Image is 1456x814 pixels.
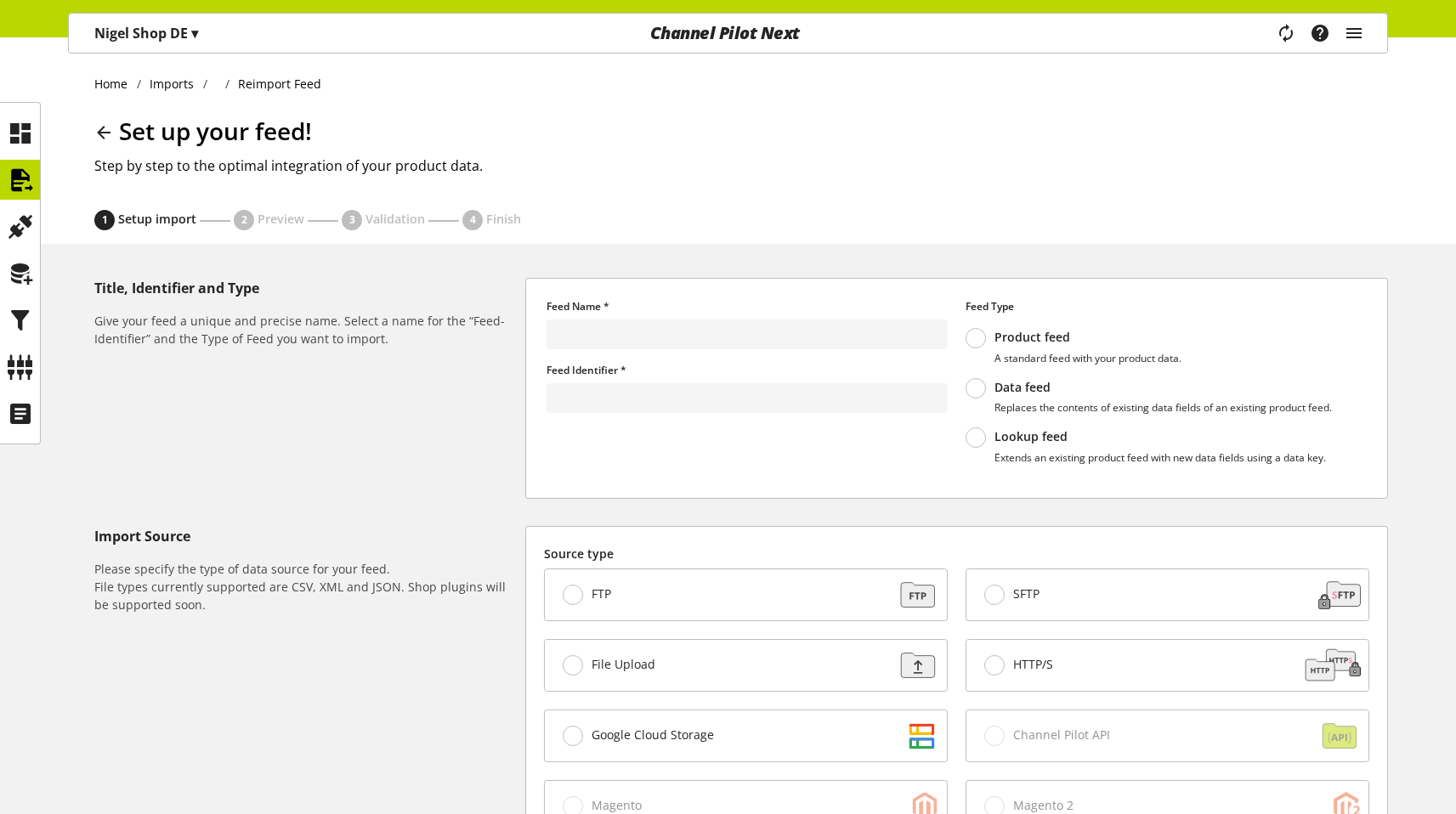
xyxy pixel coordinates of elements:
[365,211,425,227] span: Validation
[94,155,1388,176] h2: Step by step to the optimal integration of your product data.
[994,401,1332,414] p: Replaces the contents of existing data fields of an existing product feed.
[119,115,312,147] span: Set up your feed!
[68,13,1388,54] nav: main navigation
[544,545,1369,562] label: Source type
[994,380,1332,395] p: Data feed
[884,648,943,682] img: f3ac9b204b95d45582cf21fad1a323cf.svg
[258,211,304,227] span: Preview
[547,363,626,377] span: Feed Identifier *
[94,23,198,43] p: Nigel Shop DE
[884,719,943,753] img: d2dddd6c468e6a0b8c3bb85ba935e383.svg
[191,24,198,42] span: ▾
[141,75,203,93] a: Imports
[241,212,247,228] span: 2
[966,299,1367,314] label: Feed Type
[94,526,518,546] h5: Import Source
[102,212,108,228] span: 1
[94,75,137,93] a: Home
[94,560,518,613] h6: Please specify the type of data source for your feed. File types currently supported are CSV, XML...
[1013,657,1053,672] span: HTTP/S
[94,278,518,298] h5: Title, Identifier and Type
[486,211,521,227] span: Finish
[994,451,1326,464] p: Extends an existing product feed with new data fields using a data key.
[994,429,1326,444] p: Lookup feed
[1300,648,1365,682] img: cbdcb026b331cf72755dc691680ce42b.svg
[349,212,355,228] span: 3
[94,312,518,348] h6: Give your feed a unique and precise name. Select a name for the “Feed-Identifier” and the Type of...
[994,330,1181,345] p: Product feed
[470,212,476,228] span: 4
[547,299,609,314] span: Feed Name *
[994,352,1181,365] p: A standard feed with your product data.
[118,211,196,227] span: Setup import
[592,657,655,672] span: File Upload
[1013,586,1040,602] span: SFTP
[592,727,714,743] span: Google Cloud Storage
[592,586,611,602] span: FTP
[1306,578,1365,612] img: 1a078d78c93edf123c3bc3fa7bc6d87d.svg
[884,578,943,612] img: 88a670171dbbdb973a11352c4ab52784.svg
